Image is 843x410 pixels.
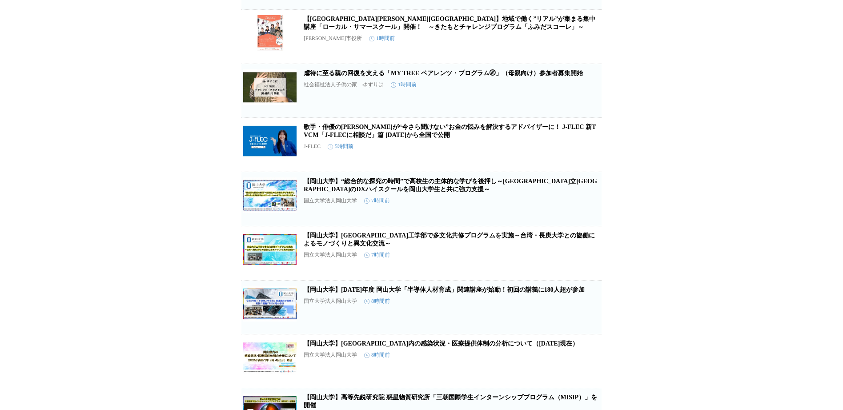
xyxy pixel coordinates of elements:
[391,81,417,88] time: 1時間前
[243,232,297,267] img: 【岡山大学】岡山大学工学部で多文化共修プログラムを実施～台湾・長庚大学との協働によるモノづくりと異文化交流～
[243,177,297,213] img: 【岡山大学】“総合的な探究の時間”で高校生の主体的な学びを後押し～岡山県立笠岡高等学校のDXハイスクールを岡山大学生と共に強力支援～
[364,351,390,359] time: 8時間前
[304,16,595,30] a: 【[GEOGRAPHIC_DATA][PERSON_NAME][GEOGRAPHIC_DATA]】地域で働く”リアル”が集まる集中講座「ローカル・サマースクール」開催！ ～きたもとチャレンジプロ...
[243,340,297,375] img: 【岡山大学】岡山県内の感染状況・医療提供体制の分析について（2025年8月4日現在）
[364,297,390,305] time: 8時間前
[304,251,357,259] p: 国立大学法人岡山大学
[243,15,297,51] img: 【埼玉県北本市】地域で働く”リアル”が集まる集中講座「ローカル・サマースクール」開催！ ～きたもとチャレンジプログラム「ふみだスコーレ」～
[304,394,597,409] a: 【岡山大学】高等先鋭研究院 惑星物質研究所「三朝国際学生インターンシッププログラム（MISIP）」を開催
[243,286,297,322] img: 【岡山大学】令和7年度 岡山大学「半導体人材育成」関連講座が始動！初回の講義に180人超が参加
[364,251,390,259] time: 7時間前
[328,143,353,150] time: 5時間前
[304,81,384,88] p: 社会福祉法人子供の家 ゆずりは
[364,197,390,205] time: 7時間前
[243,69,297,105] img: 虐待に至る親の回復を支える「MY TREE ペアレンツ・プログラム🄬」（母親向け）参加者募集開始
[304,35,362,42] p: [PERSON_NAME]市役所
[304,297,357,305] p: 国立大学法人岡山大学
[369,35,395,42] time: 1時間前
[304,232,595,247] a: 【岡山大学】[GEOGRAPHIC_DATA]工学部で多文化共修プログラムを実施～台湾・長庚大学との協働によるモノづくりと異文化交流～
[304,70,583,76] a: 虐待に至る親の回復を支える「MY TREE ペアレンツ・プログラム🄬」（母親向け）参加者募集開始
[304,286,585,293] a: 【岡山大学】[DATE]年度 岡山大学「半導体人材育成」関連講座が始動！初回の講義に180人超が参加
[304,340,578,347] a: 【岡山大学】[GEOGRAPHIC_DATA]内の感染状況・医療提供体制の分析について（[DATE]現在）
[243,123,297,159] img: 歌手・俳優の鈴木愛理さんが“今さら聞けない”お金の悩みを解決するアドバイザーに！ J-FLEC 新TVCM「J-FLECに相談だ」篇 8月25日（月）から全国で公開
[304,178,597,193] a: 【岡山大学】“総合的な探究の時間”で高校生の主体的な学びを後押し～[GEOGRAPHIC_DATA]立[GEOGRAPHIC_DATA]のDXハイスクールを岡山大学生と共に強力支援～
[304,197,357,205] p: 国立大学法人岡山大学
[304,124,596,138] a: 歌手・俳優の[PERSON_NAME]が“今さら聞けない”お金の悩みを解決するアドバイザーに！ J-FLEC 新TVCM「J-FLECに相談だ」篇 [DATE]から全国で公開
[304,143,321,150] p: J-FLEC
[304,351,357,359] p: 国立大学法人岡山大学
